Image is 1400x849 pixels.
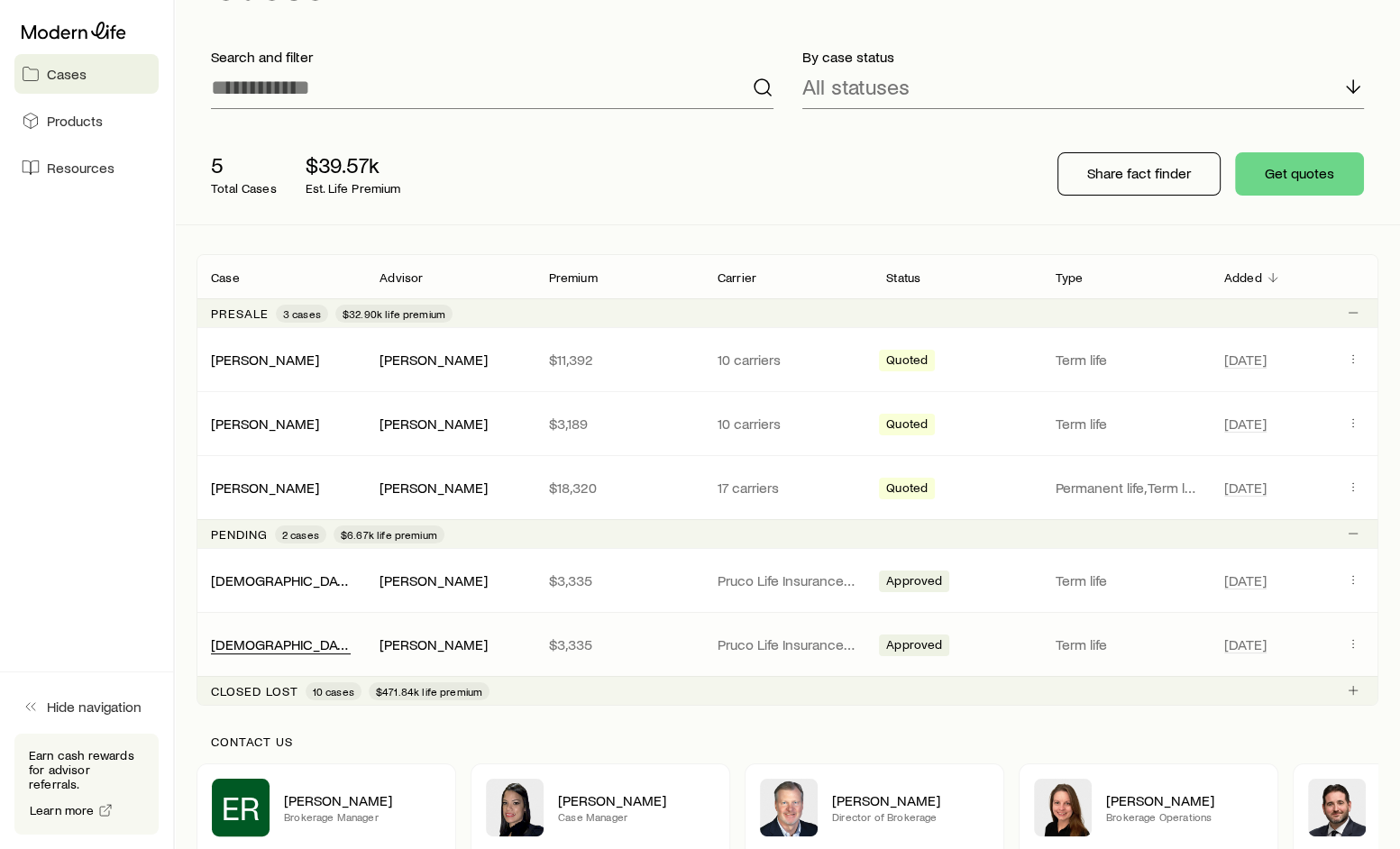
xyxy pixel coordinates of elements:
[14,687,159,726] button: Hide navigation
[802,48,1365,66] p: By case status
[14,54,159,94] a: Cases
[380,635,488,654] div: [PERSON_NAME]
[376,684,482,698] span: $471.84k life premium
[1224,479,1267,497] span: [DATE]
[832,791,989,809] p: [PERSON_NAME]
[211,306,269,321] p: Presale
[282,527,319,542] span: 2 cases
[211,635,351,654] div: [DEMOGRAPHIC_DATA][PERSON_NAME]
[718,270,756,285] p: Carrier
[211,48,773,66] p: Search and filter
[1055,270,1083,285] p: Type
[14,101,159,141] a: Products
[343,306,445,321] span: $32.90k life premium
[284,791,441,809] p: [PERSON_NAME]
[718,351,857,369] p: 10 carriers
[380,571,488,590] div: [PERSON_NAME]
[886,270,920,285] p: Status
[306,181,401,196] p: Est. Life Premium
[802,74,910,99] p: All statuses
[211,479,319,498] div: [PERSON_NAME]
[718,635,857,653] p: Pruco Life Insurance Company
[1224,571,1267,589] span: [DATE]
[211,152,277,178] p: 5
[211,415,319,434] div: [PERSON_NAME]
[1224,635,1267,653] span: [DATE]
[1235,152,1364,196] button: Get quotes
[306,152,401,178] p: $39.57k
[1055,635,1194,653] p: Term life
[29,748,144,791] p: Earn cash rewards for advisor referrals.
[549,415,689,433] p: $3,189
[549,270,598,285] p: Premium
[211,684,298,698] p: Closed lost
[1087,164,1191,182] p: Share fact finder
[283,306,321,321] span: 3 cases
[380,351,488,370] div: [PERSON_NAME]
[211,181,277,196] p: Total Cases
[222,790,260,826] span: ER
[760,779,818,836] img: Trey Wall
[718,571,857,589] p: Pruco Life Insurance Company
[380,479,488,498] div: [PERSON_NAME]
[886,573,942,592] span: Approved
[1224,415,1267,433] span: [DATE]
[549,635,689,653] p: $3,335
[886,480,928,499] span: Quoted
[211,635,466,653] a: [DEMOGRAPHIC_DATA][PERSON_NAME]
[1106,809,1263,824] p: Brokerage Operations
[886,352,928,371] span: Quoted
[14,148,159,187] a: Resources
[341,527,437,542] span: $6.67k life premium
[211,351,319,370] div: [PERSON_NAME]
[211,479,319,496] a: [PERSON_NAME]
[1106,791,1263,809] p: [PERSON_NAME]
[1055,571,1194,589] p: Term life
[1224,270,1262,285] p: Added
[380,270,423,285] p: Advisor
[211,415,319,432] a: [PERSON_NAME]
[284,809,441,824] p: Brokerage Manager
[1055,351,1194,369] p: Term life
[211,270,240,285] p: Case
[211,351,319,368] a: [PERSON_NAME]
[549,571,689,589] p: $3,335
[197,254,1378,706] div: Client cases
[1034,779,1092,836] img: Ellen Wall
[47,698,142,716] span: Hide navigation
[47,112,103,130] span: Products
[486,779,544,836] img: Elana Hasten
[832,809,989,824] p: Director of Brokerage
[558,809,715,824] p: Case Manager
[47,65,87,83] span: Cases
[549,351,689,369] p: $11,392
[14,734,159,835] div: Earn cash rewards for advisor referrals.Learn more
[211,735,1364,749] p: Contact us
[549,479,689,497] p: $18,320
[1055,415,1194,433] p: Term life
[1055,479,1194,497] p: Permanent life, Term life
[30,804,95,817] span: Learn more
[211,571,351,590] div: [DEMOGRAPHIC_DATA][PERSON_NAME]
[1308,779,1366,836] img: Bryan Simmons
[558,791,715,809] p: [PERSON_NAME]
[886,637,942,656] span: Approved
[380,415,488,434] div: [PERSON_NAME]
[718,479,857,497] p: 17 carriers
[313,684,354,698] span: 10 cases
[47,159,114,177] span: Resources
[1057,152,1221,196] button: Share fact finder
[1224,351,1267,369] span: [DATE]
[211,527,268,542] p: Pending
[718,415,857,433] p: 10 carriers
[211,571,466,589] a: [DEMOGRAPHIC_DATA][PERSON_NAME]
[886,416,928,435] span: Quoted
